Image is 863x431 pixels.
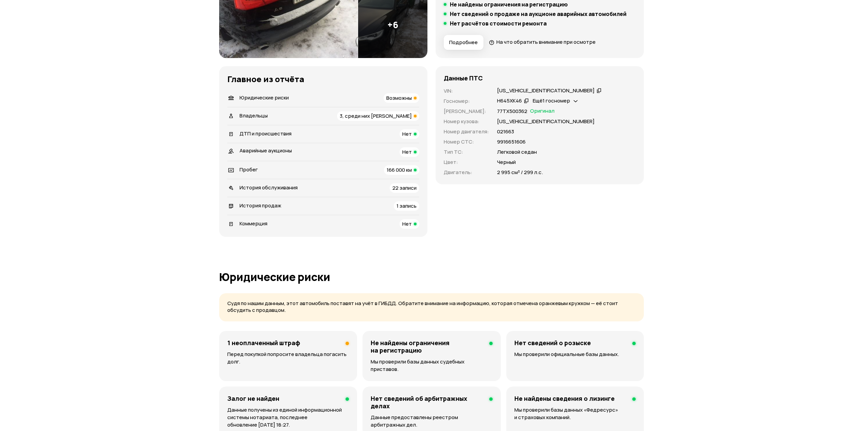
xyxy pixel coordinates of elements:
[444,87,489,95] p: VIN :
[497,108,527,115] p: 77ТХ500362
[227,395,279,402] h4: Залог не найден
[371,339,484,354] h4: Не найдены ограничения на регистрацию
[240,147,292,154] span: Аварийные аукционы
[444,35,483,50] button: Подробнее
[496,38,596,45] span: На что обратить внимание при осмотре
[497,138,526,146] p: 9916651606
[444,118,489,125] p: Номер кузова :
[402,130,412,137] span: Нет
[530,108,554,115] span: Оригинал
[444,158,489,166] p: Цвет :
[444,108,489,115] p: [PERSON_NAME] :
[514,339,591,346] h4: Нет сведений о розыске
[444,138,489,146] p: Номер СТС :
[240,130,292,137] span: ДТП и происшествия
[497,169,543,176] p: 2 995 см³ / 299 л.с.
[386,94,412,101] span: Возможны
[227,339,300,346] h4: 1 неоплаченный штраф
[514,406,636,421] p: Мы проверили базы данных «Федресурс» и страховых компаний.
[450,20,547,27] h5: Нет расчётов стоимости ремонта
[444,74,483,82] h4: Данные ПТС
[387,166,412,173] span: 166 000 км
[489,38,596,45] a: На что обратить внимание при осмотре
[227,300,636,314] p: Судя по нашим данным, этот автомобиль поставят на учёт в ГИБДД. Обратите внимание на информацию, ...
[371,395,484,410] h4: Нет сведений об арбитражных делах
[227,74,419,84] h3: Главное из отчёта
[340,112,412,119] span: 3, среди них [PERSON_NAME]
[227,406,349,429] p: Данные получены из единой информационной системы нотариата, последнее обновление [DATE] 18:27.
[240,112,268,119] span: Владельцы
[444,97,489,105] p: Госномер :
[449,39,478,46] span: Подробнее
[497,97,522,105] div: Н645ХК46
[533,97,570,104] span: Ещё 1 госномер
[497,128,514,135] p: 021663
[371,358,493,373] p: Мы проверили базы данных судебных приставов.
[240,202,281,209] span: История продаж
[514,351,636,358] p: Мы проверили официальные базы данных.
[514,395,615,402] h4: Не найдены сведения о лизинге
[371,414,493,429] p: Данные предоставлены реестром арбитражных дел.
[397,202,417,209] span: 1 запись
[497,118,595,125] p: [US_VEHICLE_IDENTIFICATION_NUMBER]
[392,184,417,191] span: 22 записи
[444,169,489,176] p: Двигатель :
[240,184,298,191] span: История обслуживания
[219,271,644,283] h1: Юридические риски
[450,1,568,8] h5: Не найдены ограничения на регистрацию
[450,11,627,17] h5: Нет сведений о продаже на аукционе аварийных автомобилей
[497,148,537,156] p: Легковой седан
[444,128,489,135] p: Номер двигателя :
[444,148,489,156] p: Тип ТС :
[240,166,258,173] span: Пробег
[402,220,412,227] span: Нет
[240,220,267,227] span: Коммерция
[240,94,289,101] span: Юридические риски
[497,158,516,166] p: Черный
[497,87,595,94] div: [US_VEHICLE_IDENTIFICATION_NUMBER]
[402,148,412,155] span: Нет
[227,351,349,366] p: Перед покупкой попросите владельца погасить долг.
